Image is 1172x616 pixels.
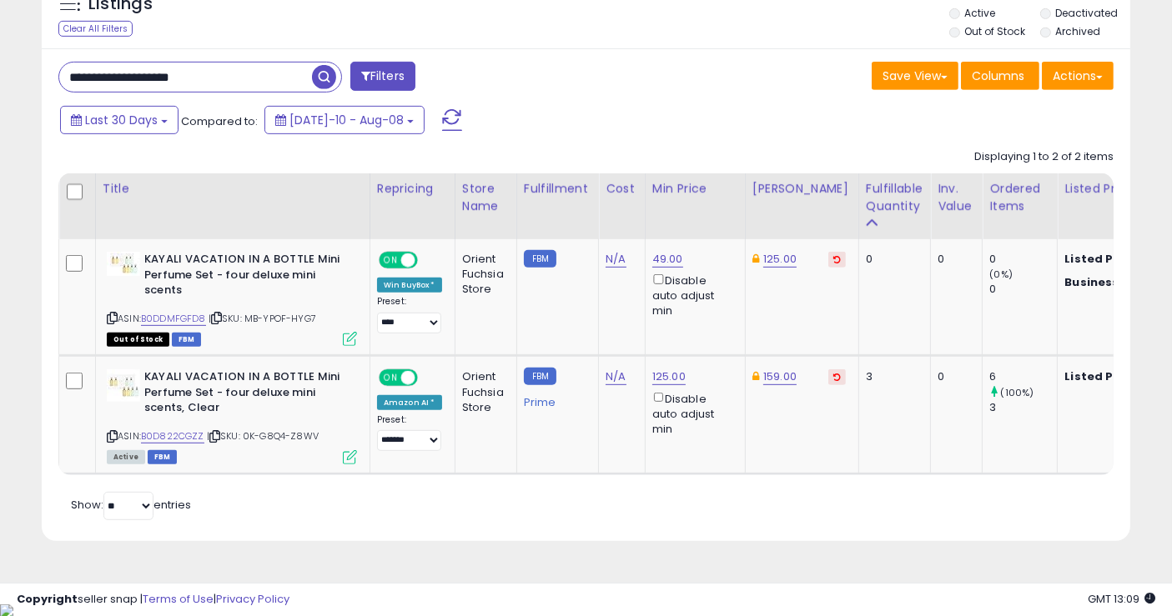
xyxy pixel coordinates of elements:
small: (100%) [1001,386,1034,399]
span: | SKU: MB-YPOF-HYG7 [209,312,316,325]
b: Listed Price: [1064,368,1140,384]
div: Title [103,180,363,198]
small: (0%) [989,268,1013,281]
label: Archived [1056,24,1101,38]
div: Prime [524,389,586,409]
div: Repricing [377,180,448,198]
div: Disable auto adjust min [652,389,732,437]
a: B0D822CGZZ [141,429,204,443]
div: 3 [989,400,1057,415]
a: 159.00 [763,368,797,385]
span: All listings that are currently out of stock and unavailable for purchase on Amazon [107,333,169,347]
label: Deactivated [1056,6,1119,20]
div: Preset: [377,414,442,451]
b: KAYALI VACATION IN A BOTTLE Mini Perfume Set - four deluxe mini scents, Clear [144,369,347,420]
b: Listed Price: [1064,251,1140,267]
label: Out of Stock [965,24,1026,38]
a: 49.00 [652,251,683,268]
div: Min Price [652,180,738,198]
a: B0DDMFGFD8 [141,312,206,326]
img: 4140suDbJCL._SL40_.jpg [107,252,140,276]
div: ASIN: [107,369,357,462]
div: Win BuyBox * [377,278,442,293]
small: FBM [524,368,556,385]
span: ON [380,253,401,268]
div: Disable auto adjust min [652,271,732,318]
div: Preset: [377,296,442,333]
div: seller snap | | [17,592,289,608]
span: OFF [415,253,442,268]
div: Ordered Items [989,180,1050,215]
button: Last 30 Days [60,106,179,134]
span: | SKU: 0K-G8Q4-Z8WV [207,429,319,443]
a: Privacy Policy [216,591,289,607]
b: KAYALI VACATION IN A BOTTLE Mini Perfume Set - four deluxe mini scents [144,252,347,303]
div: Amazon AI * [377,395,442,410]
div: ASIN: [107,252,357,344]
span: OFF [415,371,442,385]
button: Actions [1042,62,1114,90]
div: Displaying 1 to 2 of 2 items [974,149,1114,165]
small: FBM [524,250,556,268]
span: FBM [172,333,202,347]
a: N/A [606,368,626,385]
button: Save View [872,62,958,90]
button: Columns [961,62,1039,90]
div: 6 [989,369,1057,384]
div: 0 [938,252,969,267]
div: 0 [866,252,918,267]
strong: Copyright [17,591,78,607]
span: Columns [972,68,1024,84]
div: Orient Fuchsia Store [462,252,504,298]
span: FBM [148,450,178,464]
div: Store Name [462,180,510,215]
label: Active [965,6,996,20]
div: 0 [938,369,969,384]
div: 3 [866,369,918,384]
span: 2025-09-9 13:09 GMT [1088,591,1155,607]
a: 125.00 [652,368,686,385]
div: Fulfillment [524,180,591,198]
div: Cost [606,180,638,198]
span: Last 30 Days [85,112,158,128]
div: 0 [989,282,1057,297]
b: Business Price: [1064,274,1156,290]
div: Clear All Filters [58,21,133,37]
div: Orient Fuchsia Store [462,369,504,415]
span: All listings currently available for purchase on Amazon [107,450,145,464]
div: Fulfillable Quantity [866,180,923,215]
span: Compared to: [181,113,258,129]
div: Inv. value [938,180,975,215]
div: [PERSON_NAME] [752,180,852,198]
a: Terms of Use [143,591,214,607]
span: ON [380,371,401,385]
span: [DATE]-10 - Aug-08 [289,112,404,128]
div: 0 [989,252,1057,267]
button: [DATE]-10 - Aug-08 [264,106,425,134]
a: 125.00 [763,251,797,268]
a: N/A [606,251,626,268]
img: 31kTyagqfnL._SL40_.jpg [107,369,140,402]
span: Show: entries [71,497,191,513]
button: Filters [350,62,415,91]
